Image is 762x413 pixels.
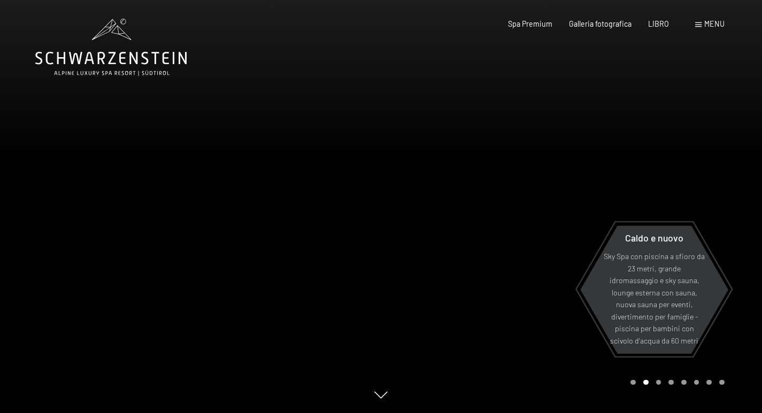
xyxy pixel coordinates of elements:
[627,380,724,385] div: Paginazione carosello
[508,19,552,28] a: Spa Premium
[681,380,687,385] div: Pagina 5 della giostra
[704,19,725,28] font: menu
[643,380,649,385] div: Carousel Page 2 (Current Slide)
[656,380,661,385] div: Pagina 3 della giostra
[668,380,674,385] div: Pagina 4 del carosello
[580,225,729,354] a: Caldo e nuovo Sky Spa con piscina a sfioro da 23 metri, grande idromassaggio e sky sauna, lounge ...
[694,380,699,385] div: Pagina 6 della giostra
[604,252,705,345] font: Sky Spa con piscina a sfioro da 23 metri, grande idromassaggio e sky sauna, lounge esterna con sa...
[625,232,683,244] font: Caldo e nuovo
[630,380,636,385] div: Carousel Page 1
[569,19,632,28] a: Galleria fotografica
[719,380,725,385] div: Pagina 8 della giostra
[706,380,712,385] div: Carosello Pagina 7
[648,19,669,28] a: LIBRO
